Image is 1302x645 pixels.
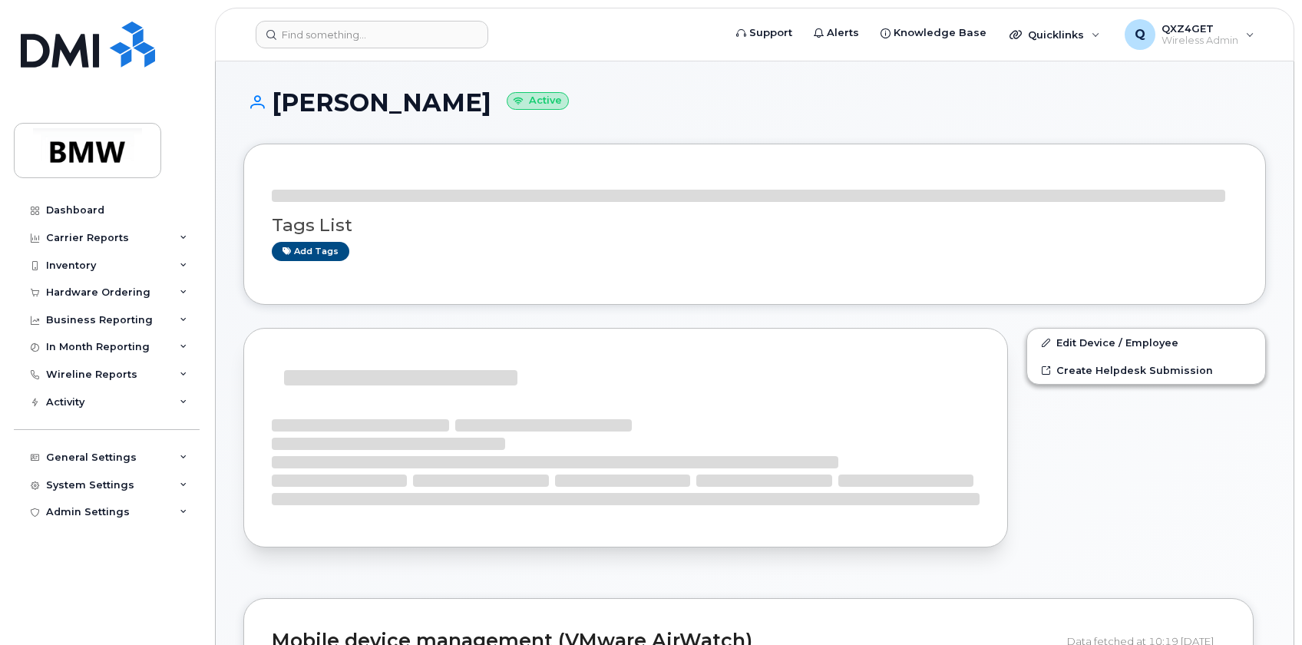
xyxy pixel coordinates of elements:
small: Active [507,92,569,110]
a: Create Helpdesk Submission [1027,356,1265,384]
a: Add tags [272,242,349,261]
h3: Tags List [272,216,1238,235]
a: Edit Device / Employee [1027,329,1265,356]
h1: [PERSON_NAME] [243,89,1266,116]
